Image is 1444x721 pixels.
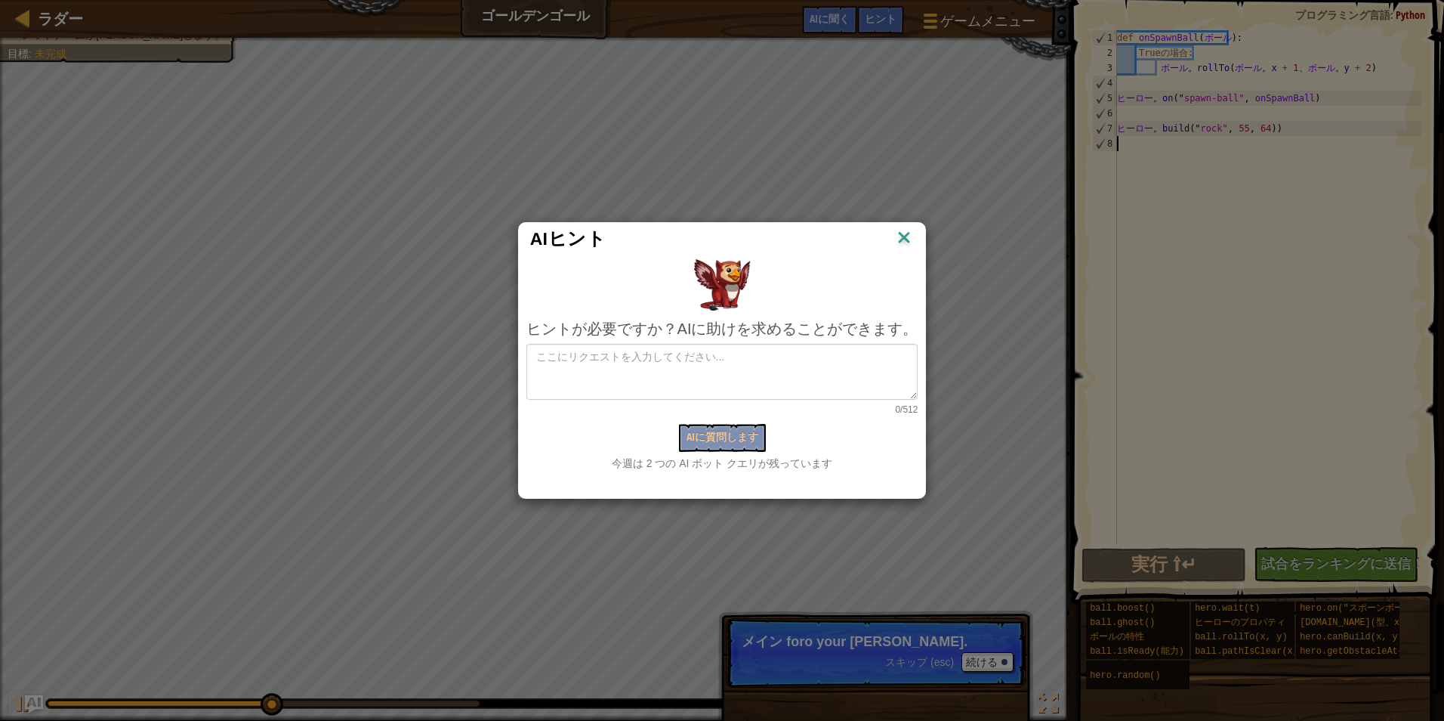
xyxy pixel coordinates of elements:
[894,227,914,250] img: IconClose.svg
[526,456,918,471] div: 今週は 2 つの AI ボット クエリが残っています
[526,404,918,416] div: 0/512
[526,318,918,340] div: ヒントが必要ですか？AIに助けを求めることができます。
[694,259,751,311] img: AIヒントアニマル
[530,227,606,251] span: AIヒント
